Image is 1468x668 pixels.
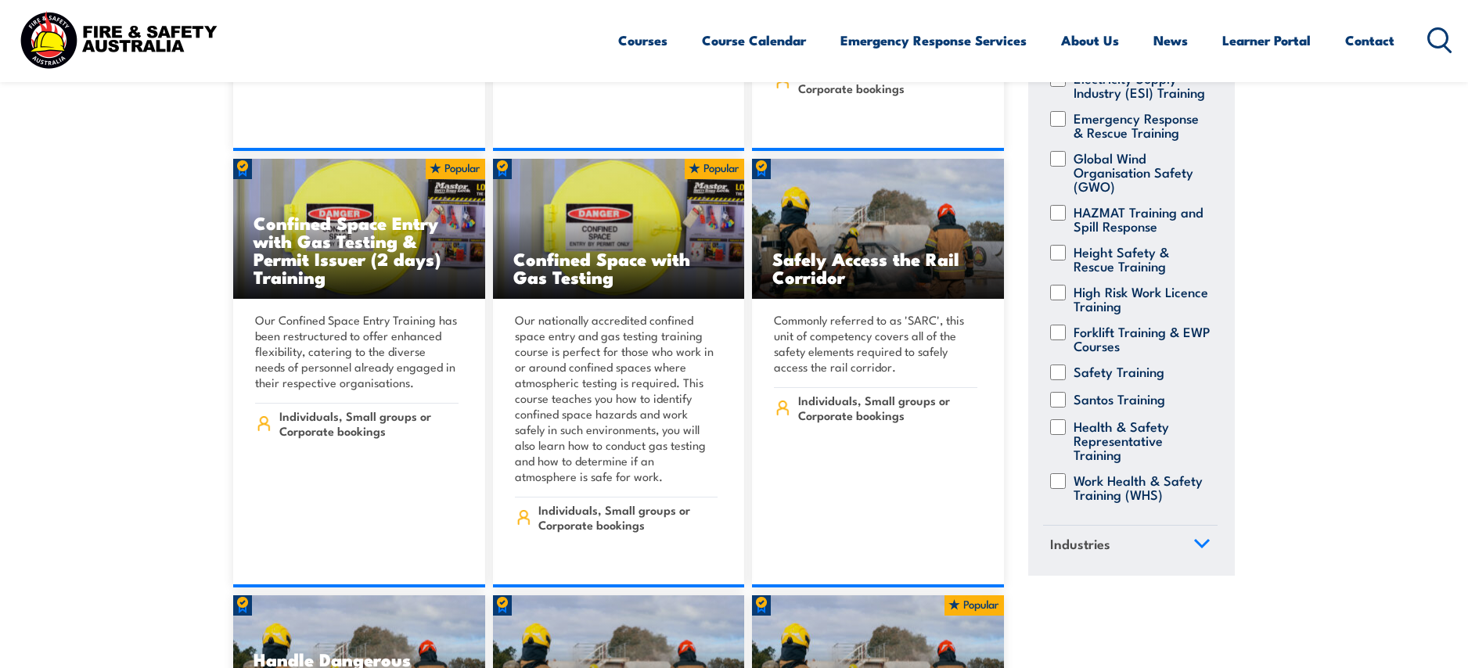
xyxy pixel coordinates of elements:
[840,20,1027,61] a: Emergency Response Services
[1153,20,1188,61] a: News
[233,159,485,300] img: Confined Space Entry
[1074,111,1211,139] label: Emergency Response & Rescue Training
[1074,392,1165,408] label: Santos Training
[1074,473,1211,501] label: Work Health & Safety Training (WHS)
[752,159,1004,300] img: Fire Team Operations
[513,250,725,286] h3: Confined Space with Gas Testing
[1345,20,1394,61] a: Contact
[1043,526,1218,566] a: Industries
[702,20,806,61] a: Course Calendar
[1074,325,1211,353] label: Forklift Training & EWP Courses
[254,214,465,286] h3: Confined Space Entry with Gas Testing & Permit Issuer (2 days) Training
[538,502,718,532] span: Individuals, Small groups or Corporate bookings
[798,393,977,422] span: Individuals, Small groups or Corporate bookings
[1074,365,1164,380] label: Safety Training
[1074,285,1211,313] label: High Risk Work Licence Training
[752,159,1004,300] a: Safely Access the Rail Corridor
[1074,205,1211,233] label: HAZMAT Training and Spill Response
[493,159,745,300] img: Confined Space Entry
[515,312,718,484] p: Our nationally accredited confined space entry and gas testing training course is perfect for tho...
[1074,245,1211,273] label: Height Safety & Rescue Training
[618,20,667,61] a: Courses
[772,250,984,286] h3: Safely Access the Rail Corridor
[279,408,459,438] span: Individuals, Small groups or Corporate bookings
[1074,151,1211,193] label: Global Wind Organisation Safety (GWO)
[1074,71,1211,99] label: Electricity Supply Industry (ESI) Training
[774,312,977,375] p: Commonly referred to as 'SARC', this unit of competency covers all of the safety elements require...
[798,66,977,95] span: Individuals, Small groups or Corporate bookings
[255,312,459,390] p: Our Confined Space Entry Training has been restructured to offer enhanced flexibility, catering t...
[1061,20,1119,61] a: About Us
[1222,20,1311,61] a: Learner Portal
[493,159,745,300] a: Confined Space with Gas Testing
[1050,533,1110,555] span: Industries
[1074,419,1211,461] label: Health & Safety Representative Training
[233,159,485,300] a: Confined Space Entry with Gas Testing & Permit Issuer (2 days) Training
